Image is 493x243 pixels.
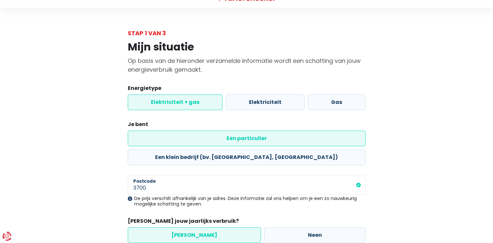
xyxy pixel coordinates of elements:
div: De prijs verschilt afhankelijk van je adres. Deze informatie zal ons helpen om je een zo nauwkeur... [128,196,366,207]
label: Gas [308,94,365,110]
legend: Je bent [128,121,366,131]
label: Een particulier [128,131,366,146]
label: Elektriciteit [226,94,305,110]
input: 1000 [128,176,366,194]
legend: [PERSON_NAME] jouw jaarlijks verbruik? [128,217,366,227]
h1: Mijn situatie [128,41,366,53]
div: Stap 1 van 3 [128,29,366,37]
label: Neen [264,227,366,243]
label: Een klein bedrijf (bv. [GEOGRAPHIC_DATA], [GEOGRAPHIC_DATA]) [128,150,366,165]
p: Op basis van de hieronder verzamelde informatie wordt een schatting van jouw energieverbruik gema... [128,56,366,74]
legend: Energietype [128,84,366,94]
label: Elektriciteit + gas [128,94,223,110]
label: [PERSON_NAME] [128,227,261,243]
